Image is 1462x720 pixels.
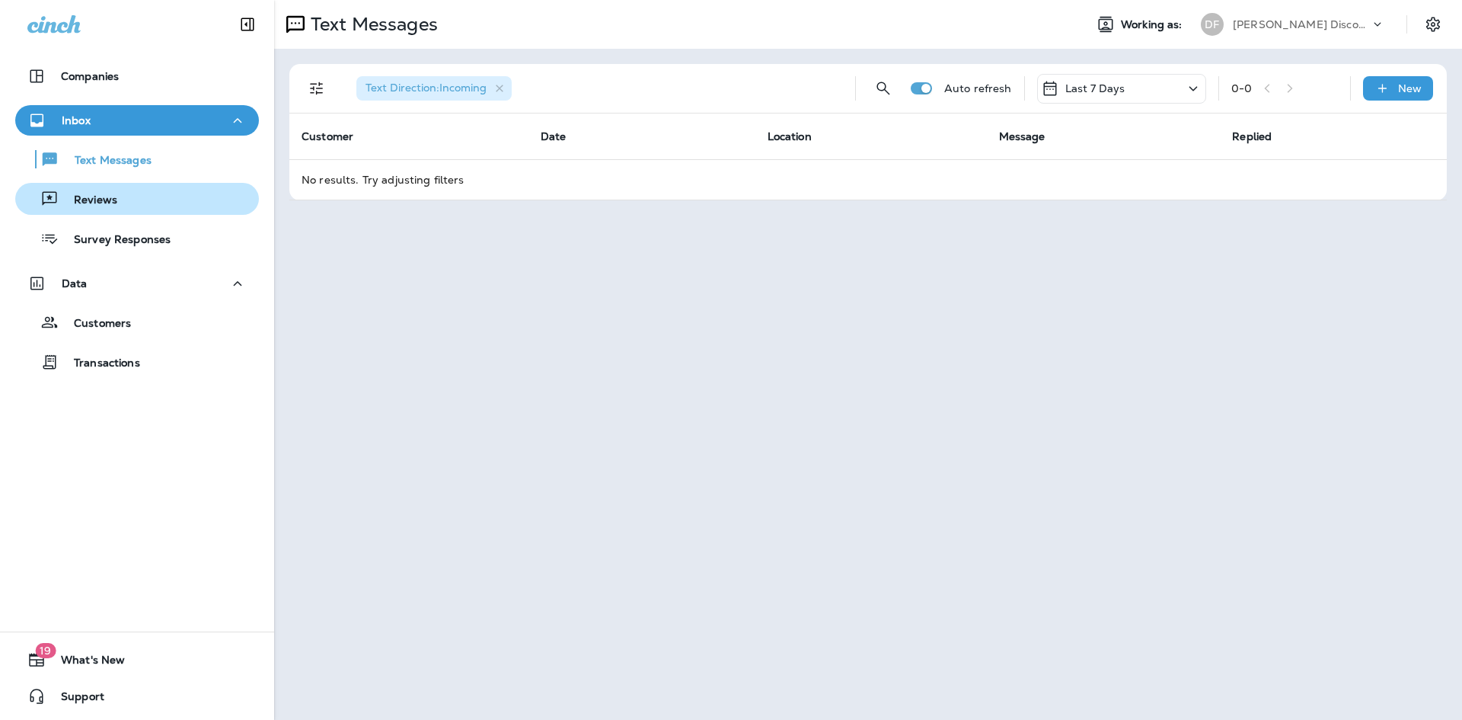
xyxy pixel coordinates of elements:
[15,105,259,136] button: Inbox
[59,154,152,168] p: Text Messages
[15,306,259,338] button: Customers
[302,130,353,143] span: Customer
[15,222,259,254] button: Survey Responses
[62,277,88,290] p: Data
[59,357,140,371] p: Transactions
[302,73,332,104] button: Filters
[46,654,125,672] span: What's New
[541,130,567,143] span: Date
[15,681,259,712] button: Support
[1121,18,1186,31] span: Working as:
[999,130,1045,143] span: Message
[62,114,91,126] p: Inbox
[15,183,259,215] button: Reviews
[226,9,269,40] button: Collapse Sidebar
[1231,82,1252,94] div: 0 - 0
[365,81,487,94] span: Text Direction : Incoming
[1232,130,1272,143] span: Replied
[1065,82,1125,94] p: Last 7 Days
[15,268,259,299] button: Data
[35,643,56,658] span: 19
[15,346,259,378] button: Transactions
[1419,11,1447,38] button: Settings
[1201,13,1224,36] div: DF
[61,70,119,82] p: Companies
[15,645,259,675] button: 19What's New
[305,13,438,36] p: Text Messages
[15,61,259,91] button: Companies
[944,82,1012,94] p: Auto refresh
[1233,18,1370,30] p: [PERSON_NAME] Discount Tire & Alignment
[15,143,259,175] button: Text Messages
[46,690,104,709] span: Support
[1398,82,1422,94] p: New
[289,159,1447,200] td: No results. Try adjusting filters
[868,73,899,104] button: Search Messages
[59,194,117,208] p: Reviews
[59,233,171,248] p: Survey Responses
[59,317,131,331] p: Customers
[356,76,512,101] div: Text Direction:Incoming
[768,130,812,143] span: Location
